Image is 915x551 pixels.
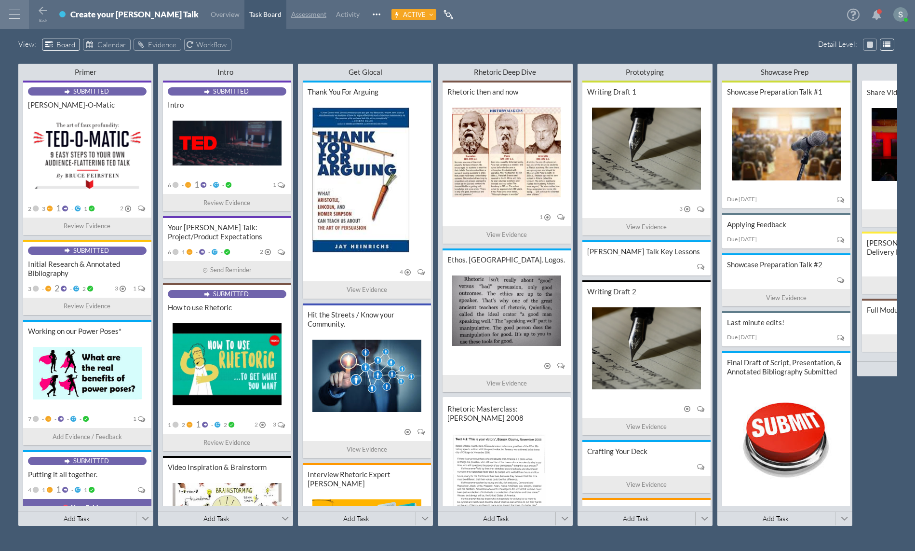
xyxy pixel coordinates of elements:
[173,483,282,536] img: summary thumbnail
[184,39,231,51] a: Workflow
[173,121,282,165] img: summary thumbnail
[403,11,426,18] span: Active
[53,285,59,292] span: 2
[605,68,686,77] div: Prototyping
[70,486,73,494] span: -
[64,457,109,465] button: Submitted
[53,415,56,423] span: -
[298,511,415,526] button: Add Task
[255,422,258,427] span: 2
[82,205,87,212] span: 1
[486,230,527,240] span: View Evidence
[717,511,834,526] button: Add Task
[42,39,80,51] a: Board
[483,514,509,523] span: Add Task
[679,206,683,212] span: 3
[168,181,171,189] span: 6
[465,68,546,77] div: Rhetoric Deep Dive
[766,293,807,303] span: View Evidence
[70,9,199,22] div: Create your TED Talk
[312,108,409,252] img: summary thumbnail
[623,514,649,523] span: Add Task
[452,275,561,346] img: summary thumbnail
[180,181,184,189] span: -
[73,87,109,95] span: Submitted
[54,205,61,212] span: 1
[325,68,406,77] div: Get Glocal
[273,422,276,427] span: 3
[56,40,75,49] span: Board
[194,421,201,428] span: 1
[45,68,126,77] div: Primer
[727,195,764,204] div: Due [DATE]
[134,39,181,51] a: Evidence
[291,10,326,18] span: Assessment
[168,248,171,256] span: 6
[28,415,31,423] span: 7
[18,39,39,50] span: View :
[727,318,846,327] div: Last minute edits!
[70,9,199,19] div: Create your [PERSON_NAME] Talk
[133,286,136,291] span: 1
[626,480,667,490] span: View Evidence
[28,285,31,292] span: 3
[893,7,908,22] img: ACg8ocKKX03B5h8i416YOfGGRvQH7qkhkMU_izt_hUWC0FdG_LDggA=s96-c
[312,499,421,540] img: summary thumbnail
[222,421,227,428] span: 2
[158,511,275,526] button: Add Task
[168,223,286,241] div: Your [PERSON_NAME] Talk: Project/Product Expectations
[28,260,147,278] div: Initial Research & Annotated Bibliography
[33,347,142,399] img: summary thumbnail
[82,486,87,494] span: 1
[343,514,369,523] span: Add Task
[203,514,229,523] span: Add Task
[438,511,554,526] button: Add Task
[40,285,44,292] span: -
[221,181,224,189] span: -
[173,323,282,405] img: summary thumbnail
[53,432,122,442] span: Add Evidence / Feedback
[39,18,47,23] span: Back
[587,247,706,256] div: [PERSON_NAME] Talk Key Lessons
[732,108,841,180] img: summary thumbnail
[115,286,118,291] span: 3
[210,421,213,428] span: -
[626,222,667,232] span: View Evidence
[626,422,667,432] span: View Evidence
[312,340,421,413] img: summary thumbnail
[203,438,250,448] span: Review Evidence
[400,269,403,275] span: 4
[168,463,286,472] div: Video Inspiration & Brainstorm
[447,255,566,264] div: Ethos. [GEOGRAPHIC_DATA]. Logos.
[347,444,387,455] span: View Evidence
[587,87,706,96] div: Writing Draft 1
[727,220,846,229] div: Applying Feedback
[70,205,73,212] span: -
[168,100,286,110] div: Intro
[180,421,185,428] span: 2
[64,247,109,254] button: Submitted
[133,416,136,422] span: 1
[207,248,210,256] span: -
[447,404,566,423] div: Rhetoric Masterclass: [PERSON_NAME] 2008
[180,248,185,256] span: 1
[28,205,31,212] span: 2
[81,285,86,292] span: 2
[727,87,846,96] div: Showcase Preparation Talk #1
[727,235,764,244] div: Due [DATE]
[28,486,31,494] span: 4
[213,290,249,298] span: Submitted
[308,310,426,329] div: Hit the Streets / Know your Community.
[727,333,764,342] div: Due [DATE]
[578,511,694,526] button: Add Task
[727,260,846,269] div: Showcase Preparation Talk #2
[28,470,147,479] div: Putting it all together.
[249,10,282,18] span: Task Board
[308,470,426,488] div: Interview Rhetoric Expert [PERSON_NAME]
[194,248,198,256] span: -
[64,514,90,523] span: Add Task
[587,287,706,296] div: Writing Draft 2
[203,198,250,208] span: Review Evidence
[83,39,131,51] a: Calendar
[486,378,527,388] span: View Evidence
